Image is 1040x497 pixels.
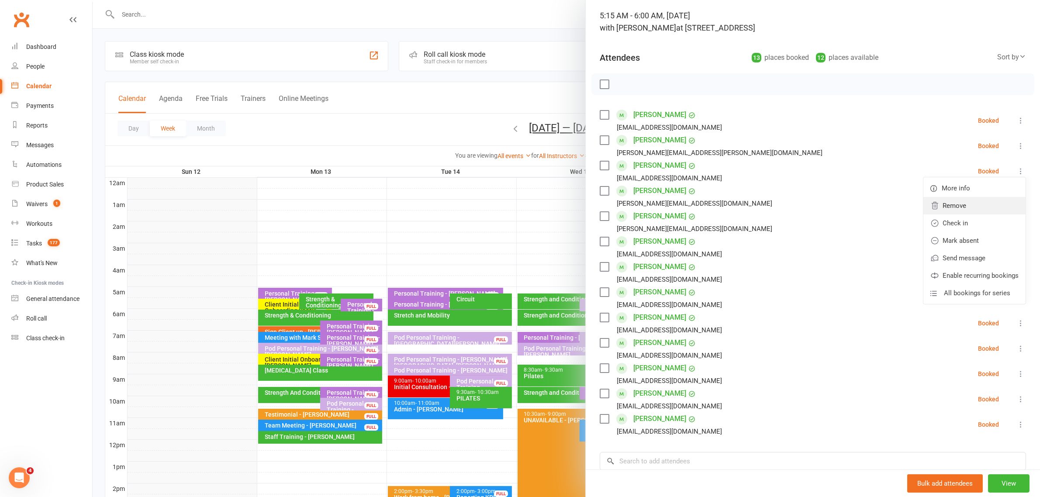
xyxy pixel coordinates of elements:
[11,96,92,116] a: Payments
[26,181,64,188] div: Product Sales
[600,452,1026,470] input: Search to add attendees
[617,400,722,412] div: [EMAIL_ADDRESS][DOMAIN_NAME]
[923,284,1026,302] a: All bookings for series
[11,214,92,234] a: Workouts
[633,311,686,324] a: [PERSON_NAME]
[923,267,1026,284] a: Enable recurring bookings
[617,375,722,387] div: [EMAIL_ADDRESS][DOMAIN_NAME]
[11,253,92,273] a: What's New
[633,159,686,173] a: [PERSON_NAME]
[617,248,722,260] div: [EMAIL_ADDRESS][DOMAIN_NAME]
[617,198,772,209] div: [PERSON_NAME][EMAIL_ADDRESS][DOMAIN_NAME]
[978,320,999,326] div: Booked
[633,285,686,299] a: [PERSON_NAME]
[26,161,62,168] div: Automations
[26,122,48,129] div: Reports
[978,117,999,124] div: Booked
[600,52,640,64] div: Attendees
[600,10,1026,34] div: 5:15 AM - 6:00 AM, [DATE]
[26,259,58,266] div: What's New
[676,23,755,32] span: at [STREET_ADDRESS]
[26,240,42,247] div: Tasks
[923,197,1026,214] a: Remove
[978,421,999,428] div: Booked
[26,63,45,70] div: People
[26,43,56,50] div: Dashboard
[988,474,1030,493] button: View
[978,143,999,149] div: Booked
[27,467,34,474] span: 4
[617,324,722,336] div: [EMAIL_ADDRESS][DOMAIN_NAME]
[942,183,970,193] span: More info
[600,23,676,32] span: with [PERSON_NAME]
[11,116,92,135] a: Reports
[26,83,52,90] div: Calendar
[633,412,686,426] a: [PERSON_NAME]
[26,295,79,302] div: General attendance
[978,396,999,402] div: Booked
[923,249,1026,267] a: Send message
[11,37,92,57] a: Dashboard
[617,147,822,159] div: [PERSON_NAME][EMAIL_ADDRESS][PERSON_NAME][DOMAIN_NAME]
[617,350,722,361] div: [EMAIL_ADDRESS][DOMAIN_NAME]
[11,328,92,348] a: Class kiosk mode
[617,173,722,184] div: [EMAIL_ADDRESS][DOMAIN_NAME]
[48,239,60,246] span: 177
[633,133,686,147] a: [PERSON_NAME]
[11,155,92,175] a: Automations
[11,289,92,309] a: General attendance kiosk mode
[633,184,686,198] a: [PERSON_NAME]
[633,336,686,350] a: [PERSON_NAME]
[633,387,686,400] a: [PERSON_NAME]
[11,57,92,76] a: People
[923,179,1026,197] a: More info
[923,214,1026,232] a: Check in
[978,371,999,377] div: Booked
[26,315,47,322] div: Roll call
[617,223,772,235] div: [PERSON_NAME][EMAIL_ADDRESS][DOMAIN_NAME]
[26,142,54,148] div: Messages
[26,335,65,342] div: Class check-in
[11,309,92,328] a: Roll call
[752,52,809,64] div: places booked
[10,9,32,31] a: Clubworx
[617,299,722,311] div: [EMAIL_ADDRESS][DOMAIN_NAME]
[978,345,999,352] div: Booked
[907,474,983,493] button: Bulk add attendees
[816,52,878,64] div: places available
[26,102,54,109] div: Payments
[633,235,686,248] a: [PERSON_NAME]
[11,135,92,155] a: Messages
[923,232,1026,249] a: Mark absent
[53,200,60,207] span: 1
[26,200,48,207] div: Waivers
[9,467,30,488] iframe: Intercom live chat
[633,260,686,274] a: [PERSON_NAME]
[11,194,92,214] a: Waivers 1
[617,122,722,133] div: [EMAIL_ADDRESS][DOMAIN_NAME]
[633,361,686,375] a: [PERSON_NAME]
[752,53,761,62] div: 13
[944,288,1010,298] span: All bookings for series
[26,220,52,227] div: Workouts
[617,274,722,285] div: [EMAIL_ADDRESS][DOMAIN_NAME]
[617,426,722,437] div: [EMAIL_ADDRESS][DOMAIN_NAME]
[816,53,826,62] div: 12
[11,175,92,194] a: Product Sales
[978,168,999,174] div: Booked
[11,76,92,96] a: Calendar
[633,209,686,223] a: [PERSON_NAME]
[633,108,686,122] a: [PERSON_NAME]
[11,234,92,253] a: Tasks 177
[997,52,1026,63] div: Sort by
